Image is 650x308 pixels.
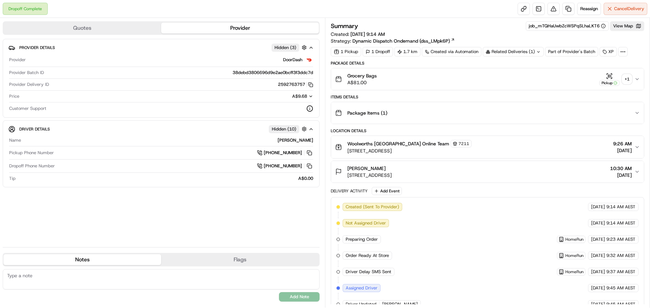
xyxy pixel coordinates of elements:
img: doordash_logo_v2.png [305,56,313,64]
span: Provider Details [19,45,55,50]
a: Created via Automation [422,47,481,56]
span: HomeRun [565,269,584,275]
span: [DATE] [591,220,605,226]
span: Hidden ( 10 ) [272,126,296,132]
span: Customer Support [9,105,46,112]
span: Cancel Delivery [614,6,644,12]
button: Flags [161,254,319,265]
span: 9:32 AM AEST [606,253,635,259]
span: [DATE] [591,285,605,291]
span: 9:23 AM AEST [606,236,635,242]
div: Package Details [331,61,644,66]
span: Dropoff Phone Number [9,163,55,169]
div: [PERSON_NAME] [24,137,313,143]
span: Driver Delay SMS Sent [346,269,391,275]
button: Provider [161,23,319,33]
span: HomeRun [565,253,584,258]
span: 10:30 AM [610,165,632,172]
span: HomeRun [565,237,584,242]
div: 1.7 km [394,47,420,56]
button: Woolworths [GEOGRAPHIC_DATA] Online Team7211[STREET_ADDRESS]9:26 AM[DATE] [331,136,644,158]
div: XP [600,47,617,56]
span: [DATE] [591,269,605,275]
div: Pickup [599,80,620,86]
span: Provider Batch ID [9,70,44,76]
span: [DATE] [591,253,605,259]
span: 9:26 AM [613,140,632,147]
h3: Summary [331,23,358,29]
div: Strategy: [331,38,455,44]
button: Hidden (3) [272,43,308,52]
span: Not Assigned Driver [346,220,386,226]
div: Items Details [331,94,644,100]
span: Provider Delivery ID [9,81,49,88]
span: [PERSON_NAME] [382,301,418,307]
span: Created (Sent To Provider) [346,204,399,210]
span: [DATE] [591,236,605,242]
span: [STREET_ADDRESS] [347,172,392,179]
div: A$0.00 [18,175,313,182]
a: [PHONE_NUMBER] [257,149,313,157]
span: 9:45 AM AEST [606,301,635,307]
button: Notes [3,254,161,265]
span: Pickup Phone Number [9,150,54,156]
button: Driver DetailsHidden (10) [8,123,314,135]
span: [PHONE_NUMBER] [264,163,302,169]
span: Package Items ( 1 ) [347,110,387,116]
span: Tip [9,175,16,182]
span: Assigned Driver [346,285,377,291]
span: 7211 [458,141,469,146]
span: Woolworths [GEOGRAPHIC_DATA] Online Team [347,140,449,147]
button: 2592763757 [278,81,313,88]
span: [DATE] [613,147,632,154]
a: [PHONE_NUMBER] [257,162,313,170]
button: View Map [610,21,644,31]
span: [DATE] [591,301,605,307]
span: Driver Details [19,126,50,132]
span: DoorDash [283,57,302,63]
span: Name [9,137,21,143]
button: Pickup [599,73,620,86]
span: Created: [331,31,385,38]
button: job_mTQHaUwbZcWSPqSLhaLKT6 [529,23,606,29]
span: Hidden ( 3 ) [275,45,296,51]
span: [DATE] [591,204,605,210]
div: 1 Pickup [331,47,361,56]
button: CancelDelivery [604,3,647,15]
button: Hidden (10) [269,125,308,133]
span: 38debd3806696d9e2ae0bcff3f3ddc7d [233,70,313,76]
span: 9:14 AM AEST [606,220,635,226]
span: [PERSON_NAME] [347,165,386,172]
span: Order Ready At Store [346,253,389,259]
span: 9:45 AM AEST [606,285,635,291]
a: Powered byPylon [568,215,602,220]
span: 9:14 AM AEST [606,204,635,210]
div: + 1 [622,74,632,84]
button: Provider DetailsHidden (3) [8,42,314,53]
a: Dynamic Dispatch Ondemand (dss_LMpk6P) [352,38,455,44]
span: Provider [9,57,26,63]
button: Quotes [3,23,161,33]
span: Price [9,93,19,99]
div: Location Details [331,128,644,134]
span: Reassign [580,6,598,12]
span: Dynamic Dispatch Ondemand (dss_LMpk6P) [352,38,450,44]
span: Grocery Bags [347,72,377,79]
div: Delivery Activity [331,188,368,194]
button: Grocery BagsA$81.00Pickup+1 [331,68,644,90]
span: [PHONE_NUMBER] [264,150,302,156]
span: 9:37 AM AEST [606,269,635,275]
div: Related Deliveries (1) [483,47,544,56]
span: A$9.68 [292,93,307,99]
button: [PERSON_NAME][STREET_ADDRESS]10:30 AM[DATE] [331,161,644,183]
button: Pickup+1 [599,73,632,86]
button: A$9.68 [254,93,313,99]
span: Pylon [587,215,602,220]
button: Reassign [577,3,601,15]
div: 1 Dropoff [363,47,393,56]
span: Preparing Order [346,236,378,242]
